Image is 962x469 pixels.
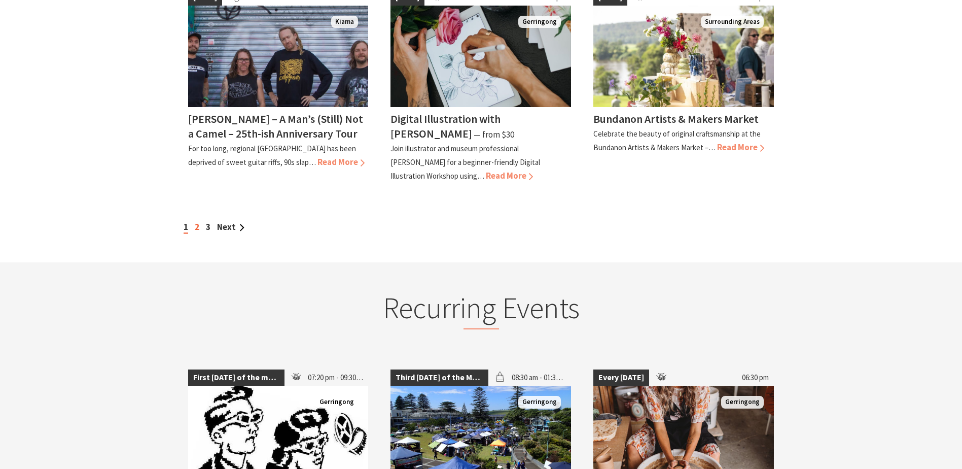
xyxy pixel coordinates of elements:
[721,396,764,409] span: Gerringong
[390,112,501,141] h4: Digital Illustration with [PERSON_NAME]
[518,396,561,409] span: Gerringong
[507,370,572,386] span: 08:30 am - 01:30 pm
[188,112,363,141] h4: [PERSON_NAME] – A Man’s (Still) Not a Camel – 25th-ish Anniversary Tour
[518,16,561,28] span: Gerringong
[188,6,369,107] img: Frenzel Rhomb Kiama Pavilion Saturday 4th October
[474,129,514,140] span: ⁠— from $30
[390,370,488,386] span: Third [DATE] of the Month
[593,6,774,107] img: A seleciton of ceramic goods are placed on a table outdoor with river views behind
[593,112,759,126] h4: Bundanon Artists & Makers Market
[195,221,199,232] a: 2
[184,221,188,234] span: 1
[717,142,764,153] span: Read More
[331,16,358,28] span: Kiama
[282,290,680,330] h2: Recurring Events
[593,370,649,386] span: Every [DATE]
[206,221,210,232] a: 3
[317,156,365,167] span: Read More
[390,144,540,181] p: Join illustrator and museum professional [PERSON_NAME] for a beginner-friendly Digital Illustrati...
[303,370,368,386] span: 07:20 pm - 09:30 pm
[390,6,571,107] img: Woman's hands sketching an illustration of a rose on an iPad with a digital stylus
[315,396,358,409] span: Gerringong
[486,170,533,181] span: Read More
[188,370,285,386] span: First [DATE] of the month
[737,370,774,386] span: 06:30 pm
[701,16,764,28] span: Surrounding Areas
[593,129,761,152] p: Celebrate the beauty of original craftsmanship at the Bundanon Artists & Makers Market –…
[217,221,244,232] a: Next
[188,144,356,167] p: For too long, regional [GEOGRAPHIC_DATA] has been deprived of sweet guitar riffs, 90s slap…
